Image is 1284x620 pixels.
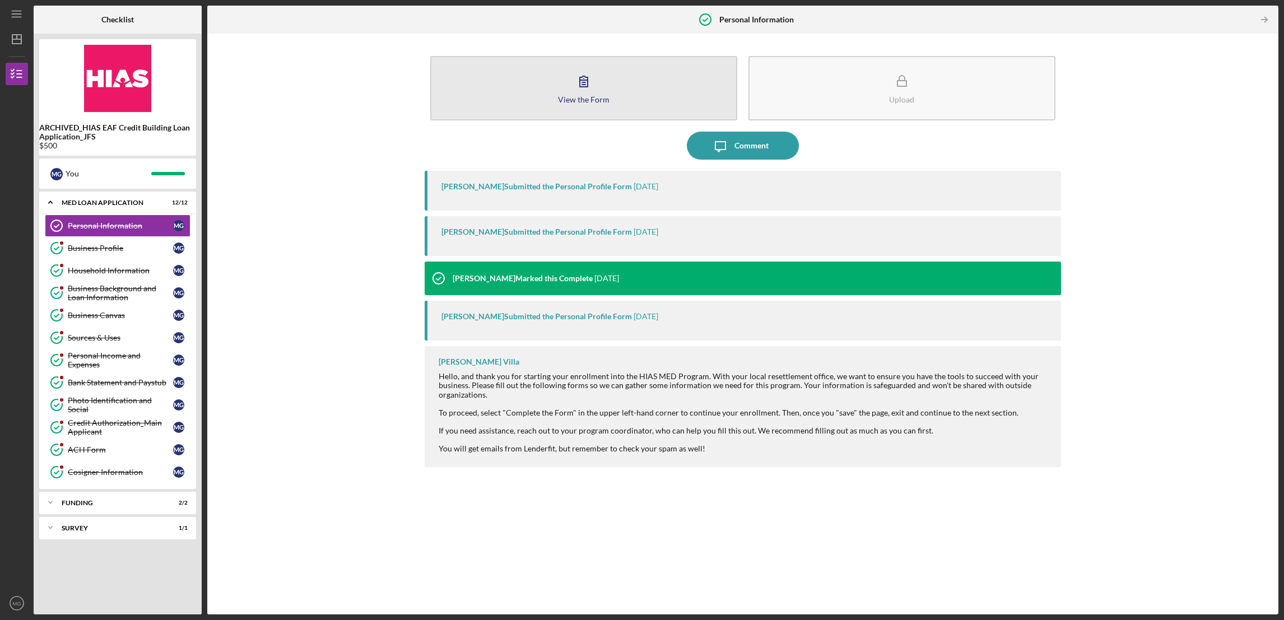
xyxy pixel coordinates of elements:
div: 1 / 1 [168,525,188,532]
div: [PERSON_NAME] Submitted the Personal Profile Form [441,182,632,191]
div: Household Information [68,266,173,275]
time: 2024-09-30 21:34 [634,182,658,191]
div: To proceed, select "Complete the Form" in the upper left-hand corner to continue your enrollment.... [439,408,1049,417]
img: Product logo [39,45,196,112]
div: Upload [889,95,914,104]
div: M G [173,377,184,388]
button: View the Form [430,56,737,120]
div: M G [173,287,184,299]
div: Survey [62,525,160,532]
div: M G [173,399,184,411]
div: M G [173,332,184,343]
a: Photo Identification and SocialMG [45,394,190,416]
div: Bank Statement and Paystub [68,378,173,387]
div: Personal Income and Expenses [68,351,173,369]
a: Personal Income and ExpensesMG [45,349,190,371]
div: M G [173,355,184,366]
div: MED Loan Application [62,199,160,206]
a: Business Background and Loan InformationMG [45,282,190,304]
div: Business Background and Loan Information [68,284,173,302]
div: Photo Identification and Social [68,396,173,414]
div: [PERSON_NAME] Submitted the Personal Profile Form [441,227,632,236]
button: MG [6,592,28,614]
a: Personal InformationMG [45,215,190,237]
a: Credit Authorization_Main ApplicantMG [45,416,190,439]
div: Business Canvas [68,311,173,320]
div: M G [173,220,184,231]
div: Hello, and thank you for starting your enrollment into the HIAS MED Program. With your local rese... [439,372,1049,399]
div: M G [173,310,184,321]
div: Credit Authorization_Main Applicant [68,418,173,436]
div: M G [173,265,184,276]
div: M G [173,467,184,478]
div: M G [173,243,184,254]
div: Funding [62,500,160,506]
b: Personal Information [719,15,794,24]
div: 12 / 12 [168,199,188,206]
button: Comment [687,132,799,160]
div: Personal Information [68,221,173,230]
div: ACH Form [68,445,173,454]
div: [PERSON_NAME] Villa [439,357,519,366]
div: M G [173,422,184,433]
b: Checklist [101,15,134,24]
div: If you need assistance, reach out to your program coordinator, who can help you fill this out. We... [439,426,1049,435]
div: Cosigner Information [68,468,173,477]
div: 2 / 2 [168,500,188,506]
div: M G [173,444,184,455]
a: Household InformationMG [45,259,190,282]
time: 2024-09-19 16:51 [634,227,658,236]
button: Upload [748,56,1055,120]
a: Business ProfileMG [45,237,190,259]
div: [PERSON_NAME] Submitted the Personal Profile Form [441,312,632,321]
a: Sources & UsesMG [45,327,190,349]
a: Business CanvasMG [45,304,190,327]
a: Cosigner InformationMG [45,461,190,483]
div: View the Form [558,95,610,104]
time: 2024-09-19 16:38 [594,274,619,283]
time: 2024-09-19 16:38 [634,312,658,321]
a: ACH FormMG [45,439,190,461]
div: Business Profile [68,244,173,253]
div: You will get emails from Lenderfit, but remember to check your spam as well! [439,444,1049,453]
div: $500 [39,141,196,150]
div: Comment [734,132,769,160]
b: ARCHIVED_HIAS EAF Credit Building Loan Application_JFS [39,123,196,141]
a: Bank Statement and PaystubMG [45,371,190,394]
text: MG [12,600,21,607]
div: [PERSON_NAME] Marked this Complete [453,274,593,283]
div: You [66,164,151,183]
div: M G [50,168,63,180]
div: Sources & Uses [68,333,173,342]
